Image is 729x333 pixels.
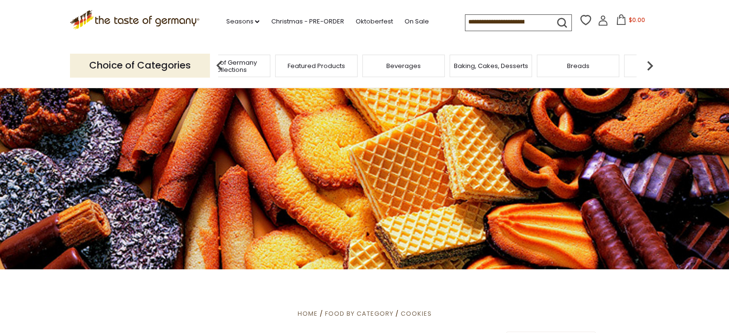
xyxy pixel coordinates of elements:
a: Breads [567,62,590,69]
a: On Sale [404,16,428,27]
img: previous arrow [210,56,229,75]
img: next arrow [640,56,660,75]
a: Beverages [386,62,421,69]
a: Baking, Cakes, Desserts [454,62,528,69]
a: Taste of Germany Collections [191,59,267,73]
a: Seasons [226,16,259,27]
a: Featured Products [288,62,345,69]
span: $0.00 [628,16,645,24]
button: $0.00 [610,14,651,29]
p: Choice of Categories [70,54,210,77]
a: Christmas - PRE-ORDER [271,16,344,27]
a: Oktoberfest [355,16,393,27]
a: Cookies [401,309,432,318]
a: Home [297,309,317,318]
a: Food By Category [324,309,393,318]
